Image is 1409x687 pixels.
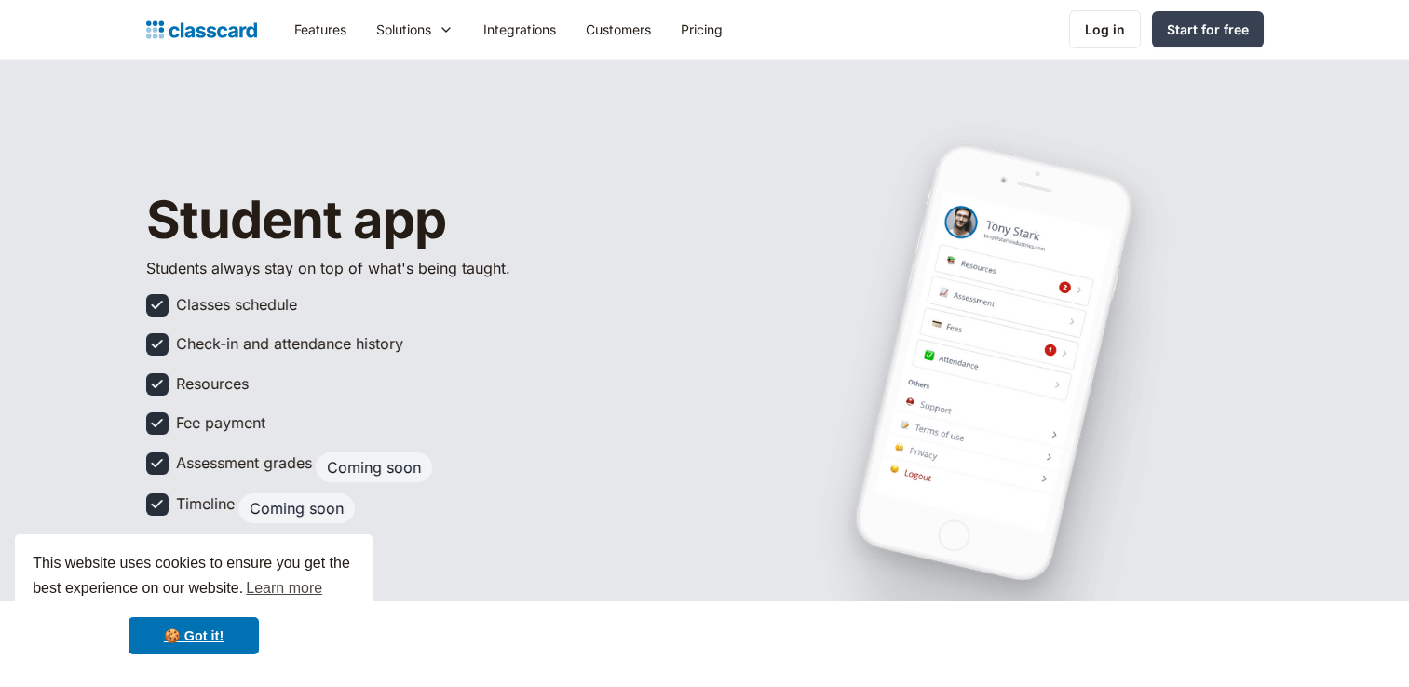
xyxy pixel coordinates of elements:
div: Timeline [176,493,235,514]
a: home [146,17,257,43]
a: learn more about cookies [243,574,325,602]
div: Solutions [361,8,468,50]
a: Features [279,8,361,50]
a: Customers [571,8,666,50]
div: Coming soon [327,458,421,477]
div: Classes schedule [176,294,297,315]
div: Assessment grades [176,452,312,473]
p: Students always stay on top of what's being taught. [146,257,537,279]
a: Start for free [1152,11,1264,47]
div: Check-in and attendance history [176,333,403,354]
div: Solutions [376,20,431,39]
div: cookieconsent [15,534,373,672]
span: This website uses cookies to ensure you get the best experience on our website. [33,552,355,602]
a: Log in [1069,10,1141,48]
a: Pricing [666,8,738,50]
a: Integrations [468,8,571,50]
a: dismiss cookie message [129,617,259,654]
div: Start for free [1167,20,1249,39]
div: Fee payment [176,412,265,433]
div: Resources [176,373,249,394]
div: Coming soon [250,499,344,518]
div: Log in [1085,20,1125,39]
h1: Student app [146,192,630,249]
